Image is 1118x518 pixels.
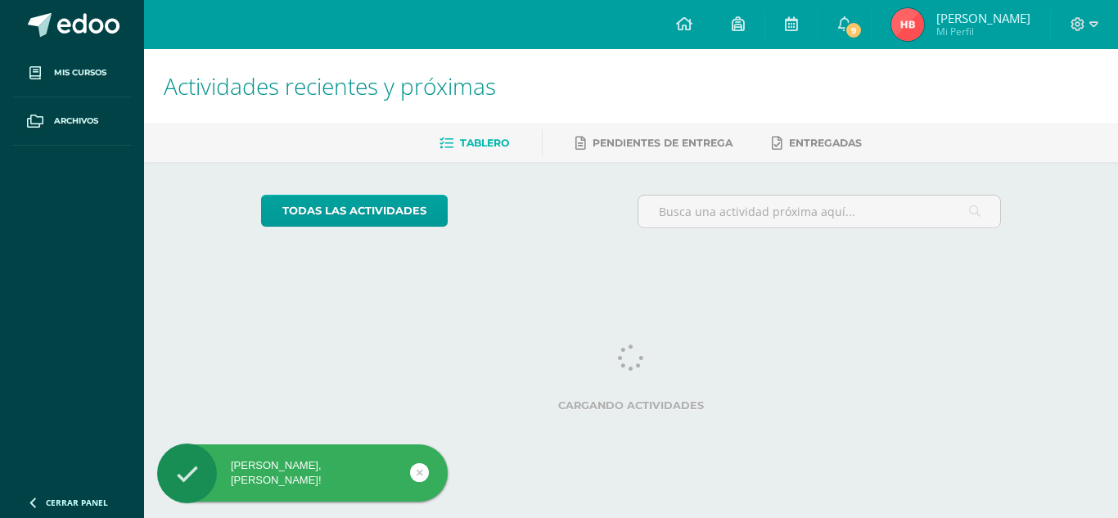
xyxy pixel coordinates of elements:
a: todas las Actividades [261,195,448,227]
span: [PERSON_NAME] [936,10,1030,26]
span: Entregadas [789,137,862,149]
span: 9 [845,21,863,39]
a: Pendientes de entrega [575,130,733,156]
div: [PERSON_NAME], [PERSON_NAME]! [157,458,448,488]
span: Cerrar panel [46,497,108,508]
a: Archivos [13,97,131,146]
span: Pendientes de entrega [593,137,733,149]
span: Mi Perfil [936,25,1030,38]
label: Cargando actividades [261,399,1002,412]
img: ec56c6cd0814af0995df22cb6750a43e.png [891,8,924,41]
a: Tablero [440,130,509,156]
span: Archivos [54,115,98,128]
input: Busca una actividad próxima aquí... [638,196,1001,227]
a: Entregadas [772,130,862,156]
a: Mis cursos [13,49,131,97]
span: Actividades recientes y próximas [164,70,496,101]
span: Tablero [460,137,509,149]
span: Mis cursos [54,66,106,79]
